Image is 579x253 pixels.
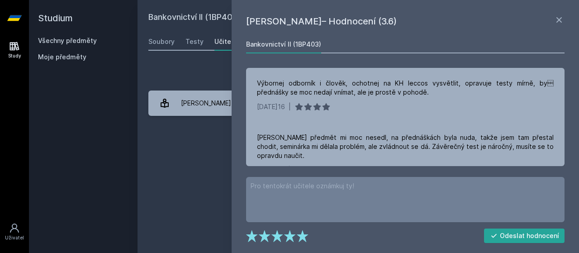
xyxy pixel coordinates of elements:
[38,37,97,44] a: Všechny předměty
[214,37,237,46] div: Učitelé
[8,53,21,59] div: Study
[257,102,285,111] div: [DATE]16
[289,102,291,111] div: |
[2,36,27,64] a: Study
[148,91,568,116] a: [PERSON_NAME] 12 hodnocení 3.6
[2,218,27,246] a: Uživatel
[5,234,24,241] div: Uživatel
[148,11,467,25] h2: Bankovnictví II (1BP403)
[148,37,175,46] div: Soubory
[185,37,204,46] div: Testy
[148,33,175,51] a: Soubory
[214,33,237,51] a: Učitelé
[181,94,231,112] div: [PERSON_NAME]
[257,79,554,97] div: Výbornej odborník i člověk, ochotnej na KH leccos vysvětlit, opravuje testy mírně, by přednášky ...
[185,33,204,51] a: Testy
[38,53,86,62] span: Moje předměty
